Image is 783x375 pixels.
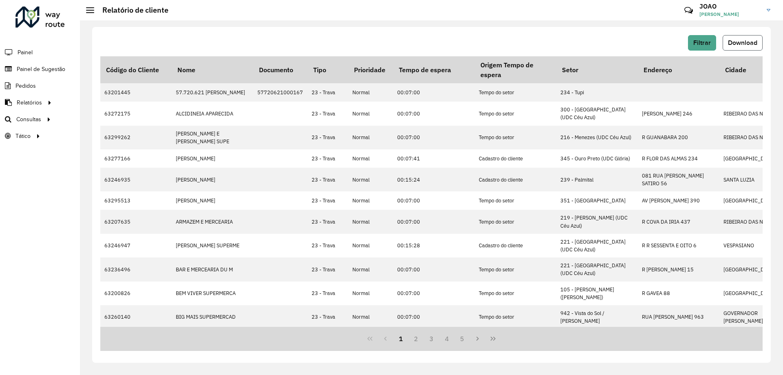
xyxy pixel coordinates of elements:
[172,149,253,168] td: [PERSON_NAME]
[348,126,393,149] td: Normal
[100,149,172,168] td: 63277166
[172,56,253,83] th: Nome
[307,257,348,281] td: 23 - Trava
[94,6,168,15] h2: Relatório de cliente
[455,331,470,346] button: 5
[100,305,172,329] td: 63260140
[556,149,638,168] td: 345 - Ouro Preto (UDC Glória)
[393,210,475,233] td: 00:07:00
[475,83,556,102] td: Tempo do setor
[393,83,475,102] td: 00:07:00
[307,102,348,125] td: 23 - Trava
[348,282,393,305] td: Normal
[556,126,638,149] td: 216 - Menezes (UDC Céu Azul)
[638,149,719,168] td: R FLOR DAS ALMAS 234
[393,234,475,257] td: 00:15:28
[556,305,638,329] td: 942 - Vista do Sol / [PERSON_NAME]
[172,102,253,125] td: ALCIDINEIA APARECIDA
[348,83,393,102] td: Normal
[638,126,719,149] td: R GUANABARA 200
[172,282,253,305] td: BEM VIVER SUPERMERCA
[424,331,439,346] button: 3
[638,191,719,210] td: AV [PERSON_NAME] 390
[638,282,719,305] td: R GAVEA 88
[17,98,42,107] span: Relatórios
[172,168,253,191] td: [PERSON_NAME]
[172,191,253,210] td: [PERSON_NAME]
[638,168,719,191] td: 081 RUA [PERSON_NAME] SATIRO 56
[348,234,393,257] td: Normal
[688,35,716,51] button: Filtrar
[172,257,253,281] td: BAR E MERCEARIA DU M
[393,168,475,191] td: 00:15:24
[307,191,348,210] td: 23 - Trava
[253,83,307,102] td: 57720621000167
[638,257,719,281] td: R [PERSON_NAME] 15
[475,149,556,168] td: Cadastro do cliente
[100,210,172,233] td: 63207635
[475,257,556,281] td: Tempo do setor
[307,168,348,191] td: 23 - Trava
[475,282,556,305] td: Tempo do setor
[307,83,348,102] td: 23 - Trava
[556,191,638,210] td: 351 - [GEOGRAPHIC_DATA]
[348,191,393,210] td: Normal
[475,234,556,257] td: Cadastro do cliente
[18,48,33,57] span: Painel
[693,39,711,46] span: Filtrar
[16,115,41,124] span: Consultas
[172,305,253,329] td: BIG MAIS SUPERMERCAD
[100,257,172,281] td: 63236496
[638,102,719,125] td: [PERSON_NAME] 246
[17,65,65,73] span: Painel de Sugestão
[475,56,556,83] th: Origem Tempo de espera
[348,149,393,168] td: Normal
[556,234,638,257] td: 221 - [GEOGRAPHIC_DATA] (UDC Céu Azul)
[100,168,172,191] td: 63246935
[393,149,475,168] td: 00:07:41
[100,83,172,102] td: 63201445
[100,191,172,210] td: 63295513
[348,210,393,233] td: Normal
[475,102,556,125] td: Tempo do setor
[485,331,501,346] button: Last Page
[556,168,638,191] td: 239 - Palmital
[699,11,761,18] span: [PERSON_NAME]
[393,305,475,329] td: 00:07:00
[556,56,638,83] th: Setor
[556,210,638,233] td: 219 - [PERSON_NAME] (UDC Céu Azul)
[638,234,719,257] td: R R SESSENTA E OITO 6
[393,257,475,281] td: 00:07:00
[100,282,172,305] td: 63200826
[556,102,638,125] td: 300 - [GEOGRAPHIC_DATA] (UDC Céu Azul)
[475,168,556,191] td: Cadastro do cliente
[307,210,348,233] td: 23 - Trava
[475,305,556,329] td: Tempo do setor
[638,56,719,83] th: Endereço
[475,210,556,233] td: Tempo do setor
[475,126,556,149] td: Tempo do setor
[393,191,475,210] td: 00:07:00
[348,305,393,329] td: Normal
[100,126,172,149] td: 63299262
[393,56,475,83] th: Tempo de espera
[556,83,638,102] td: 234 - Tupi
[393,331,409,346] button: 1
[307,56,348,83] th: Tipo
[348,257,393,281] td: Normal
[307,149,348,168] td: 23 - Trava
[408,331,424,346] button: 2
[348,56,393,83] th: Prioridade
[556,257,638,281] td: 221 - [GEOGRAPHIC_DATA] (UDC Céu Azul)
[475,191,556,210] td: Tempo do setor
[100,234,172,257] td: 63246947
[699,2,761,10] h3: JOAO
[172,126,253,149] td: [PERSON_NAME] E [PERSON_NAME] SUPE
[556,282,638,305] td: 105 - [PERSON_NAME] ([PERSON_NAME])
[723,35,763,51] button: Download
[15,132,31,140] span: Tático
[100,102,172,125] td: 63272175
[638,305,719,329] td: RUA [PERSON_NAME] 963
[15,82,36,90] span: Pedidos
[393,282,475,305] td: 00:07:00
